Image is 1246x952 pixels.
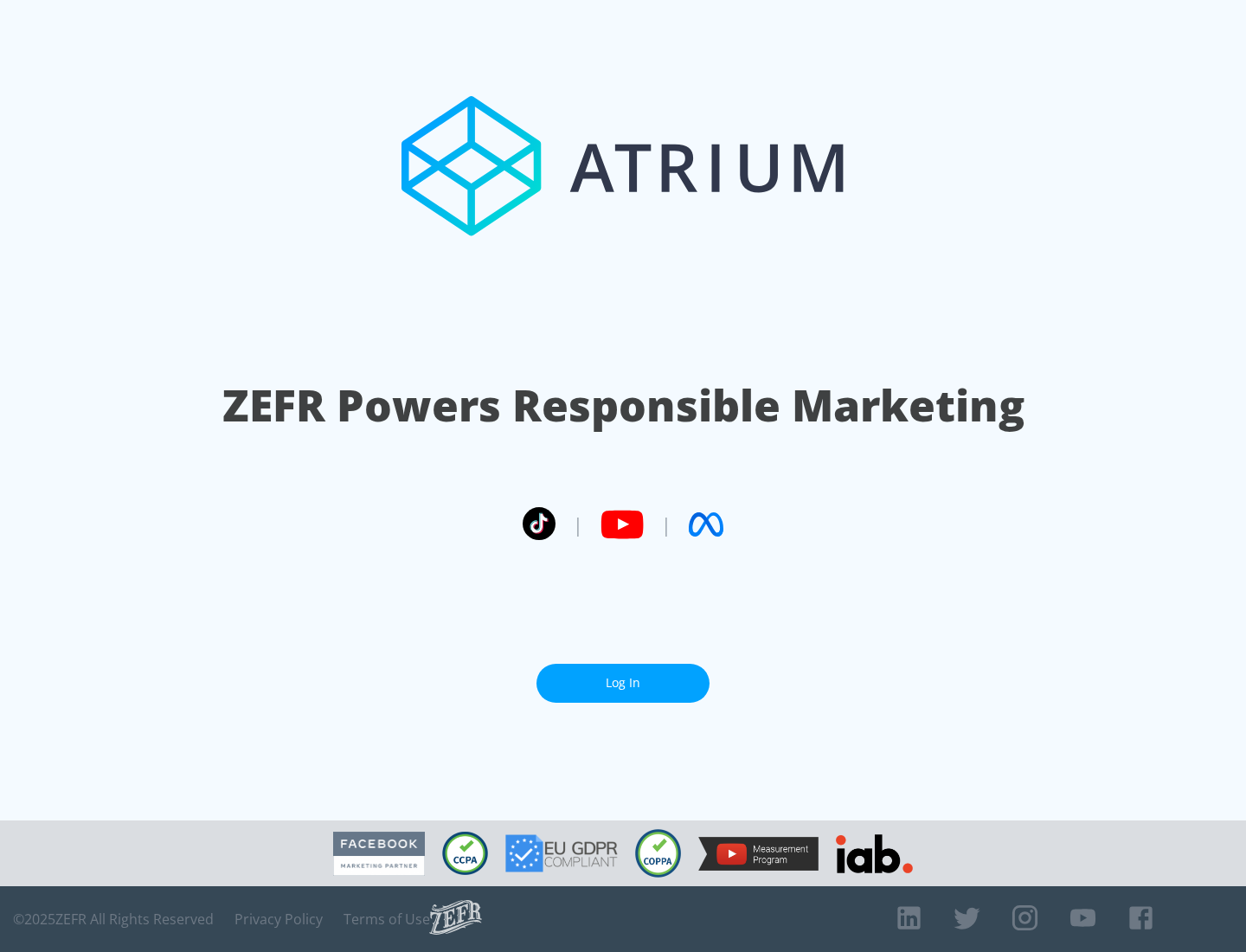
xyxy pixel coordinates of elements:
img: GDPR Compliant [505,834,618,872]
a: Log In [536,664,710,703]
span: © 2025 ZEFR All Rights Reserved [13,910,214,928]
h1: ZEFR Powers Responsible Marketing [222,376,1024,435]
a: Privacy Policy [234,910,323,928]
span: | [573,511,583,537]
span: | [661,511,671,537]
a: Terms of Use [344,910,430,928]
img: YouTube Measurement Program [698,837,819,871]
img: CCPA Compliant [442,832,488,875]
img: IAB [836,834,913,873]
img: COPPA Compliant [635,829,681,878]
img: Facebook Marketing Partner [333,832,425,876]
